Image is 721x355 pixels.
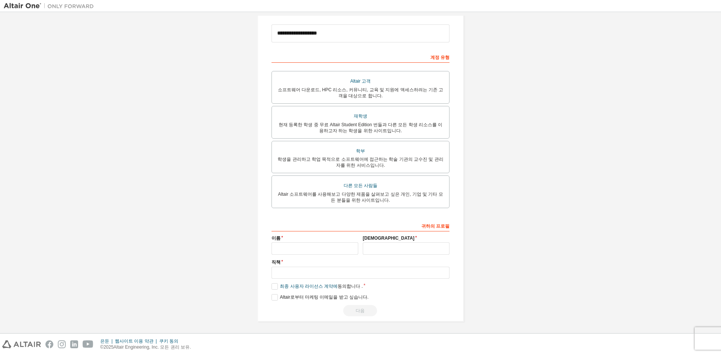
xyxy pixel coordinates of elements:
[115,338,154,344] font: 웹사이트 이용 약관
[58,340,66,348] img: instagram.svg
[104,344,114,350] font: 2025
[354,113,367,119] font: 재학생
[278,87,443,98] font: 소프트웨어 다운로드, HPC 리소스, 커뮤니티, 교육 및 지원에 액세스하려는 기존 고객을 대상으로 합니다.
[280,295,368,300] font: Altair로부터 마케팅 이메일을 받고 싶습니다.
[279,122,443,133] font: 현재 등록한 학생 중 무료 Altair Student Edition 번들과 다른 모든 학생 리소스를 이용하고자 하는 학생을 위한 사이트입니다.
[272,305,449,316] div: 계속하려면 EULA를 읽고 동의하세요.
[421,224,449,229] font: 귀하의 프로필
[272,260,281,265] font: 직책
[100,338,109,344] font: 은둔
[278,157,443,168] font: 학생을 관리하고 학업 목적으로 소프트웨어에 접근하는 학술 기관의 교수진 및 관리자를 위한 서비스입니다.
[363,236,415,241] font: [DEMOGRAPHIC_DATA]
[280,284,338,289] font: 최종 사용자 라이선스 계약에
[350,79,371,84] font: Altair 고객
[278,192,443,203] font: Altair 소프트웨어를 사용해보고 다양한 제품을 살펴보고 싶은 개인, 기업 및 기타 모든 분들을 위한 사이트입니다.
[70,340,78,348] img: linkedin.svg
[430,55,449,60] font: 계정 유형
[338,284,363,289] font: 동의합니다 .
[159,338,178,344] font: 쿠키 동의
[2,340,41,348] img: altair_logo.svg
[272,236,281,241] font: 이름
[83,340,94,348] img: youtube.svg
[356,148,365,154] font: 학부
[45,340,53,348] img: facebook.svg
[4,2,98,10] img: 알타이르 원
[113,344,191,350] font: Altair Engineering, Inc. 모든 권리 보유.
[100,344,104,350] font: ©
[344,183,378,188] font: 다른 모든 사람들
